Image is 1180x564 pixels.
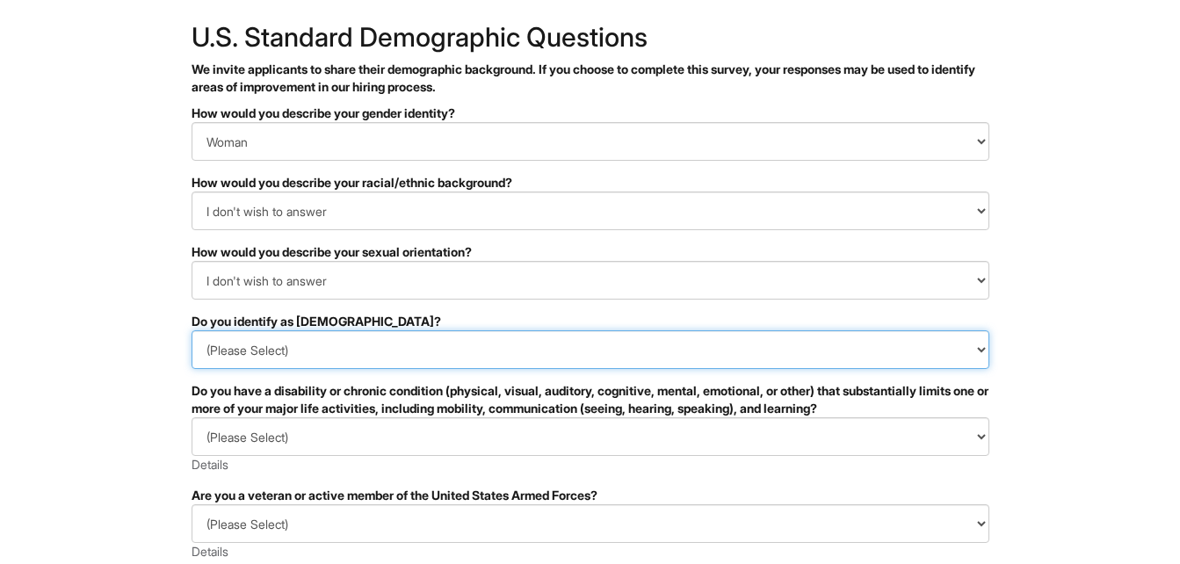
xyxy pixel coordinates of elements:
[192,457,228,472] a: Details
[192,504,989,543] select: Are you a veteran or active member of the United States Armed Forces?
[192,417,989,456] select: Do you have a disability or chronic condition (physical, visual, auditory, cognitive, mental, emo...
[192,105,989,122] div: How would you describe your gender identity?
[192,382,989,417] div: Do you have a disability or chronic condition (physical, visual, auditory, cognitive, mental, emo...
[192,313,989,330] div: Do you identify as [DEMOGRAPHIC_DATA]?
[192,174,989,192] div: How would you describe your racial/ethnic background?
[192,192,989,230] select: How would you describe your racial/ethnic background?
[192,23,989,52] h2: U.S. Standard Demographic Questions
[192,330,989,369] select: Do you identify as transgender?
[192,61,989,96] p: We invite applicants to share their demographic background. If you choose to complete this survey...
[192,243,989,261] div: How would you describe your sexual orientation?
[192,261,989,300] select: How would you describe your sexual orientation?
[192,122,989,161] select: How would you describe your gender identity?
[192,544,228,559] a: Details
[192,487,989,504] div: Are you a veteran or active member of the United States Armed Forces?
